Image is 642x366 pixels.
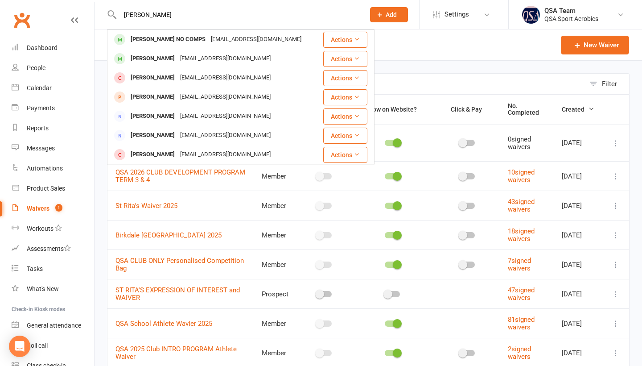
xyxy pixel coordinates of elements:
[323,32,367,48] button: Actions
[554,250,602,279] td: [DATE]
[11,9,33,31] a: Clubworx
[27,84,52,91] div: Calendar
[27,44,58,51] div: Dashboard
[12,138,94,158] a: Messages
[554,308,602,338] td: [DATE]
[544,7,598,15] div: QSA Team
[115,257,244,272] a: QSA CLUB ONLY Personalised Competition Bag
[254,308,299,338] td: Member
[386,11,397,18] span: Add
[12,259,94,279] a: Tasks
[323,51,367,67] button: Actions
[561,36,629,54] a: New Waiver
[12,118,94,138] a: Reports
[323,108,367,125] button: Actions
[554,191,602,220] td: [DATE]
[451,106,482,113] span: Click & Pay
[562,106,594,113] span: Created
[12,336,94,356] a: Roll call
[12,98,94,118] a: Payments
[508,227,535,243] a: 18signed waivers
[12,239,94,259] a: Assessments
[370,7,408,22] button: Add
[508,135,531,151] span: 0 signed waivers
[27,265,43,272] div: Tasks
[508,345,531,361] a: 2signed waivers
[254,250,299,279] td: Member
[117,8,358,21] input: Search...
[177,71,273,84] div: [EMAIL_ADDRESS][DOMAIN_NAME]
[9,336,30,357] div: Open Intercom Messenger
[27,225,53,232] div: Workouts
[208,33,304,46] div: [EMAIL_ADDRESS][DOMAIN_NAME]
[27,64,45,71] div: People
[12,279,94,299] a: What's New
[128,33,208,46] div: [PERSON_NAME] NO COMPS
[554,279,602,308] td: [DATE]
[444,4,469,25] span: Settings
[554,220,602,250] td: [DATE]
[508,168,535,184] a: 10signed waivers
[254,161,299,191] td: Member
[115,168,245,184] a: QSA 2026 CLUB DEVELOPMENT PROGRAM TERM 3 & 4
[443,104,492,115] button: Click & Pay
[177,52,273,65] div: [EMAIL_ADDRESS][DOMAIN_NAME]
[128,91,177,104] div: [PERSON_NAME]
[177,110,273,123] div: [EMAIL_ADDRESS][DOMAIN_NAME]
[12,58,94,78] a: People
[27,145,55,152] div: Messages
[323,70,367,86] button: Actions
[500,95,554,125] th: No. Completed
[508,316,535,331] a: 81signed waivers
[115,320,212,328] a: QSA School Athlete Wavier 2025
[254,279,299,308] td: Prospect
[12,78,94,98] a: Calendar
[128,148,177,161] div: [PERSON_NAME]
[12,179,94,199] a: Product Sales
[508,198,535,213] a: 43signed waivers
[12,38,94,58] a: Dashboard
[12,316,94,336] a: General attendance kiosk mode
[254,220,299,250] td: Member
[585,74,629,94] button: Filter
[12,158,94,179] a: Automations
[27,165,63,172] div: Automations
[128,52,177,65] div: [PERSON_NAME]
[128,71,177,84] div: [PERSON_NAME]
[115,231,222,239] a: Birkdale [GEOGRAPHIC_DATA] 2025
[562,104,594,115] button: Created
[128,129,177,142] div: [PERSON_NAME]
[254,191,299,220] td: Member
[544,15,598,23] div: QSA Sport Aerobics
[27,342,48,349] div: Roll call
[323,89,367,105] button: Actions
[554,161,602,191] td: [DATE]
[177,129,273,142] div: [EMAIL_ADDRESS][DOMAIN_NAME]
[508,286,535,302] a: 47signed waivers
[27,185,65,192] div: Product Sales
[12,219,94,239] a: Workouts
[128,110,177,123] div: [PERSON_NAME]
[115,345,237,361] a: QSA 2025 Club INTRO PROGRAM Athlete Waiver
[12,199,94,219] a: Waivers 1
[358,104,427,115] button: Show on Website?
[602,79,617,89] div: Filter
[323,128,367,144] button: Actions
[323,147,367,163] button: Actions
[55,204,62,212] span: 1
[366,106,417,113] span: Show on Website?
[508,257,531,272] a: 7signed waivers
[554,125,602,162] td: [DATE]
[27,322,81,329] div: General attendance
[522,6,540,24] img: thumb_image1645967867.png
[27,285,59,292] div: What's New
[27,205,49,212] div: Waivers
[177,91,273,104] div: [EMAIL_ADDRESS][DOMAIN_NAME]
[27,104,55,112] div: Payments
[27,125,49,132] div: Reports
[115,286,240,302] a: ST RITA'S EXPRESSION OF INTEREST and WAIVER
[177,148,273,161] div: [EMAIL_ADDRESS][DOMAIN_NAME]
[27,245,71,252] div: Assessments
[115,202,177,210] a: St Rita's Waiver 2025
